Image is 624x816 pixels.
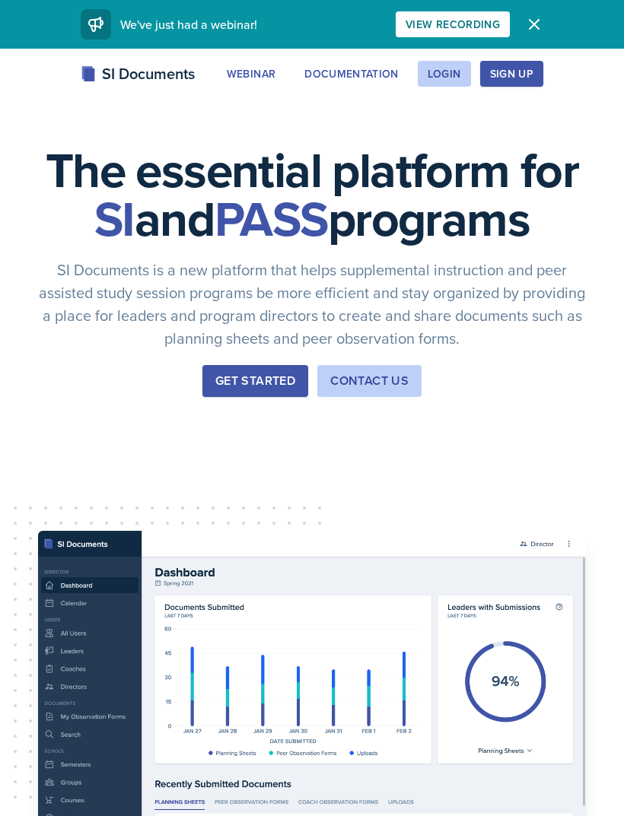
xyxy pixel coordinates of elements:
button: Get Started [202,365,308,397]
span: We've just had a webinar! [120,16,257,33]
button: Login [418,61,471,87]
div: Documentation [304,68,399,80]
button: Documentation [294,61,409,87]
div: SI Documents [81,62,195,85]
button: Webinar [217,61,285,87]
div: Webinar [227,68,275,80]
div: Get Started [215,372,295,390]
div: Contact Us [330,372,409,390]
div: Login [428,68,461,80]
button: View Recording [396,11,510,37]
div: Sign Up [490,68,533,80]
button: Sign Up [480,61,543,87]
div: View Recording [406,18,500,30]
button: Contact Us [317,365,422,397]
